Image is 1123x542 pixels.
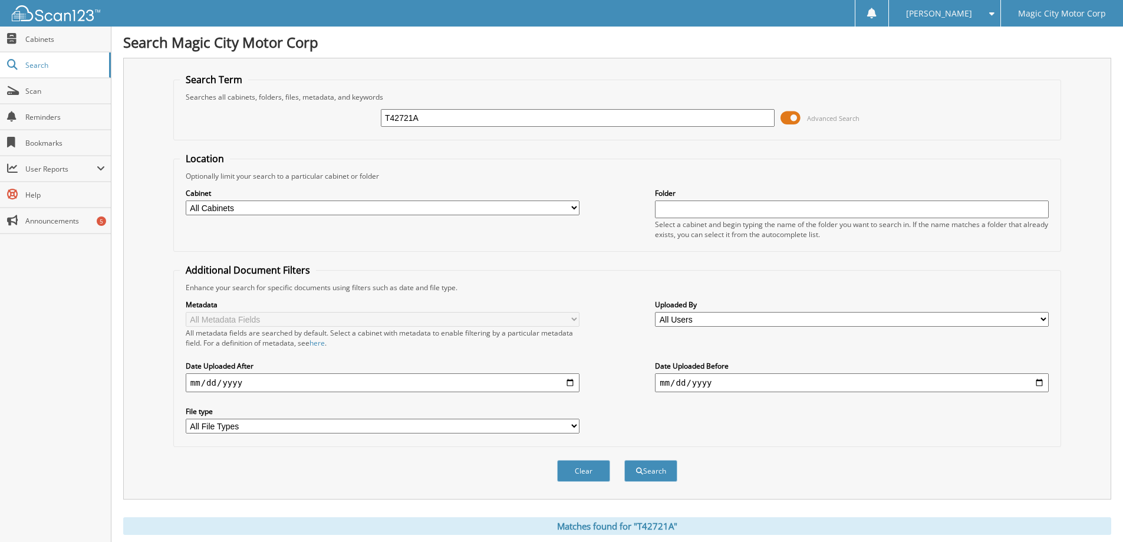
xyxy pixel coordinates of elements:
[25,34,105,44] span: Cabinets
[655,219,1049,239] div: Select a cabinet and begin typing the name of the folder you want to search in. If the name match...
[655,300,1049,310] label: Uploaded By
[180,264,316,277] legend: Additional Document Filters
[186,406,579,416] label: File type
[655,373,1049,392] input: end
[180,171,1055,181] div: Optionally limit your search to a particular cabinet or folder
[25,216,105,226] span: Announcements
[186,188,579,198] label: Cabinet
[25,112,105,122] span: Reminders
[186,300,579,310] label: Metadata
[25,164,97,174] span: User Reports
[1018,10,1106,17] span: Magic City Motor Corp
[25,60,103,70] span: Search
[12,5,100,21] img: scan123-logo-white.svg
[186,373,579,392] input: start
[186,328,579,348] div: All metadata fields are searched by default. Select a cabinet with metadata to enable filtering b...
[25,190,105,200] span: Help
[807,114,859,123] span: Advanced Search
[180,73,248,86] legend: Search Term
[123,517,1111,535] div: Matches found for "T42721A"
[309,338,325,348] a: here
[123,32,1111,52] h1: Search Magic City Motor Corp
[186,361,579,371] label: Date Uploaded After
[25,86,105,96] span: Scan
[557,460,610,482] button: Clear
[180,283,1055,293] div: Enhance your search for specific documents using filters such as date and file type.
[655,361,1049,371] label: Date Uploaded Before
[180,152,230,165] legend: Location
[97,216,106,226] div: 5
[624,460,677,482] button: Search
[25,138,105,148] span: Bookmarks
[655,188,1049,198] label: Folder
[180,92,1055,102] div: Searches all cabinets, folders, files, metadata, and keywords
[906,10,972,17] span: [PERSON_NAME]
